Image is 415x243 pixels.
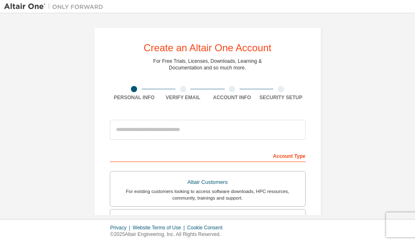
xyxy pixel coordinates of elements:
[115,176,300,188] div: Altair Customers
[256,94,306,101] div: Security Setup
[4,2,107,11] img: Altair One
[115,214,300,226] div: Students
[187,224,227,231] div: Cookie Consent
[110,231,228,238] p: © 2025 Altair Engineering, Inc. All Rights Reserved.
[115,188,300,201] div: For existing customers looking to access software downloads, HPC resources, community, trainings ...
[153,58,262,71] div: For Free Trials, Licenses, Downloads, Learning & Documentation and so much more.
[110,94,159,101] div: Personal Info
[208,94,257,101] div: Account Info
[110,224,133,231] div: Privacy
[159,94,208,101] div: Verify Email
[144,43,272,53] div: Create an Altair One Account
[133,224,187,231] div: Website Terms of Use
[110,149,306,162] div: Account Type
